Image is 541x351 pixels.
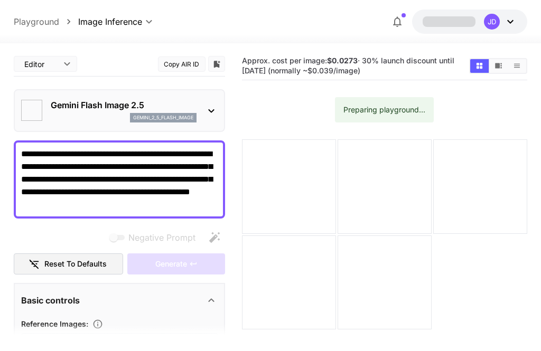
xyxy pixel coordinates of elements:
[412,10,527,34] button: JD
[489,59,508,73] button: Show images in video view
[21,294,80,307] p: Basic controls
[343,100,425,119] div: Preparing playground...
[133,114,193,121] p: gemini_2_5_flash_image
[21,288,218,313] div: Basic controls
[470,59,489,73] button: Show images in grid view
[484,14,500,30] div: JD
[21,319,88,328] span: Reference Images :
[107,231,204,244] span: Negative prompts are not compatible with the selected model.
[51,99,197,111] p: Gemini Flash Image 2.5
[88,319,107,329] button: Upload a reference image to guide the result. This is needed for Image-to-Image or Inpainting. Su...
[14,15,59,28] a: Playground
[212,58,221,70] button: Add to library
[14,253,124,275] button: Reset to defaults
[508,59,526,73] button: Show images in list view
[78,15,142,28] span: Image Inference
[469,58,527,74] div: Show images in grid viewShow images in video viewShow images in list view
[158,56,206,72] button: Copy AIR ID
[242,56,454,75] span: Approx. cost per image: · 30% launch discount until [DATE] (normally ~$0.039/image)
[128,231,195,244] span: Negative Prompt
[327,56,358,65] b: $0.0273
[24,59,57,70] span: Editor
[14,15,78,28] nav: breadcrumb
[21,94,218,127] div: Gemini Flash Image 2.5gemini_2_5_flash_image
